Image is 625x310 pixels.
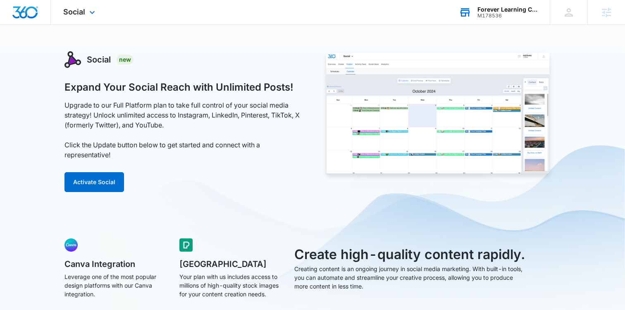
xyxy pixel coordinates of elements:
div: New [117,55,134,65]
p: Leverage one of the most popular design platforms with our Canva integration. [64,272,168,298]
h3: Social [87,53,111,66]
div: account name [477,6,538,13]
button: Activate Social [64,172,124,192]
p: Your plan with us includes access to millions of high-quality stock images for your content creat... [179,272,283,298]
p: Upgrade to our Full Platform plan to take full control of your social media strategy! Unlock unli... [64,100,303,160]
h1: Expand Your Social Reach with Unlimited Posts! [64,81,293,94]
h5: Canva Integration [64,260,168,268]
h5: [GEOGRAPHIC_DATA] [179,260,283,268]
h3: Create high-quality content rapidly. [294,245,527,264]
p: Creating content is an ongoing journey in social media marketing. With built-in tools, you can au... [294,264,527,291]
span: Social [63,7,85,16]
div: account id [477,13,538,19]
